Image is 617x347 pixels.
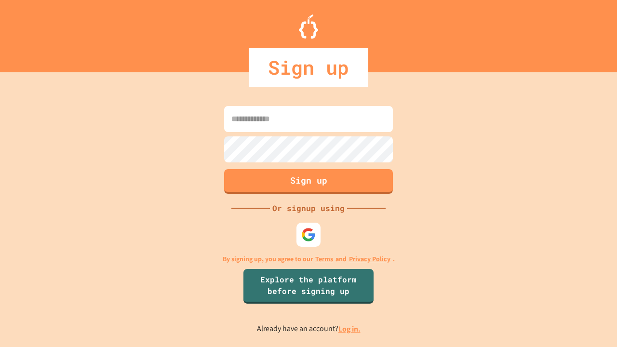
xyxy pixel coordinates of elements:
[223,254,395,264] p: By signing up, you agree to our and .
[257,323,361,335] p: Already have an account?
[315,254,333,264] a: Terms
[249,48,368,87] div: Sign up
[338,324,361,334] a: Log in.
[299,14,318,39] img: Logo.svg
[224,169,393,194] button: Sign up
[243,269,374,304] a: Explore the platform before signing up
[301,227,316,242] img: google-icon.svg
[270,202,347,214] div: Or signup using
[349,254,390,264] a: Privacy Policy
